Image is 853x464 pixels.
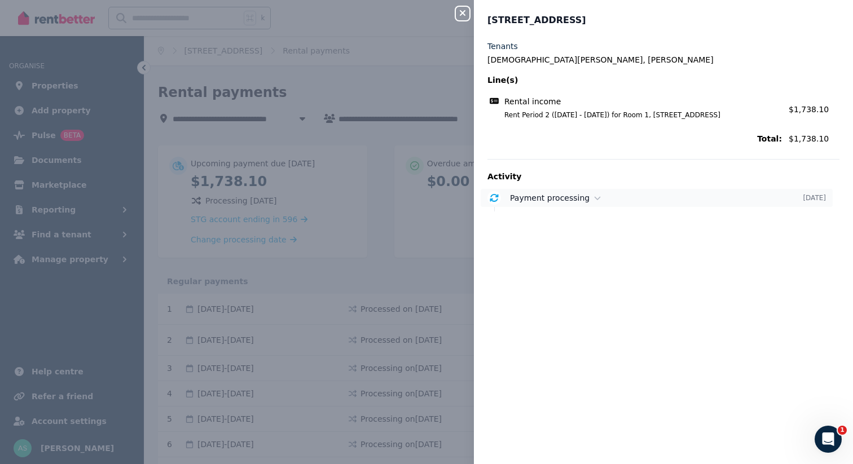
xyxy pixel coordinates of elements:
[789,105,829,114] span: $1,738.10
[815,426,842,453] iframe: Intercom live chat
[487,54,839,65] legend: [DEMOGRAPHIC_DATA][PERSON_NAME], [PERSON_NAME]
[789,133,839,144] span: $1,738.10
[487,41,518,52] label: Tenants
[487,74,782,86] span: Line(s)
[491,111,782,120] span: Rent Period 2 ([DATE] - [DATE]) for Room 1, [STREET_ADDRESS]
[487,14,586,27] span: [STREET_ADDRESS]
[487,171,839,182] p: Activity
[510,193,590,202] span: Payment processing
[504,96,561,107] span: Rental income
[838,426,847,435] span: 1
[803,193,826,202] time: [DATE]
[487,133,782,144] span: Total:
